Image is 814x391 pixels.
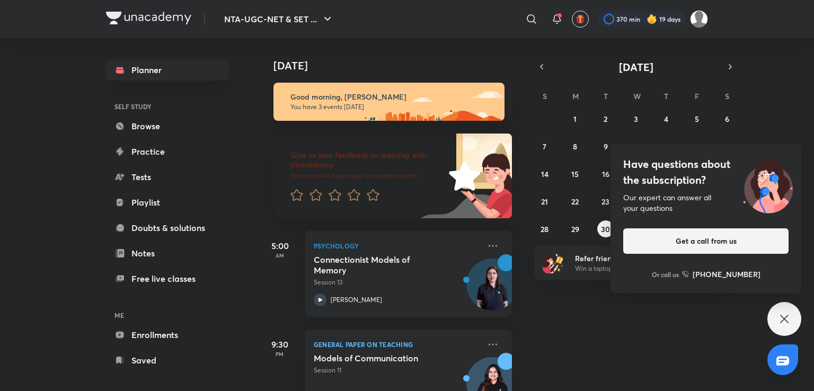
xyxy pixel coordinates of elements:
abbr: September 11, 2025 [663,141,669,152]
button: September 4, 2025 [658,110,675,127]
a: Company Logo [106,12,191,27]
button: [DATE] [549,59,723,74]
button: September 9, 2025 [597,138,614,155]
button: September 8, 2025 [567,138,583,155]
button: September 15, 2025 [567,165,583,182]
abbr: September 23, 2025 [601,197,609,207]
abbr: September 9, 2025 [604,141,608,152]
button: Get a call from us [623,228,789,254]
abbr: September 28, 2025 [541,224,548,234]
abbr: Friday [695,91,699,101]
a: Playlist [106,192,229,213]
abbr: September 10, 2025 [632,141,640,152]
a: [PHONE_NUMBER] [682,269,760,280]
h6: Give us your feedback on learning with Unacademy [290,150,445,170]
abbr: September 8, 2025 [573,141,577,152]
h4: [DATE] [273,59,523,72]
h4: Have questions about the subscription? [623,156,789,188]
p: AM [259,252,301,259]
abbr: September 12, 2025 [693,141,700,152]
abbr: Wednesday [633,91,641,101]
button: NTA-UGC-NET & SET ... [218,8,340,30]
img: ttu_illustration_new.svg [735,156,801,214]
h5: Models of Communication [314,353,446,363]
p: Session 11 [314,366,480,375]
abbr: September 14, 2025 [541,169,548,179]
a: Planner [106,59,229,81]
a: Saved [106,350,229,371]
a: Notes [106,243,229,264]
p: Psychology [314,239,480,252]
h6: SELF STUDY [106,97,229,115]
abbr: September 2, 2025 [604,114,607,124]
a: Browse [106,115,229,137]
h5: 5:00 [259,239,301,252]
abbr: September 7, 2025 [543,141,546,152]
abbr: September 6, 2025 [725,114,729,124]
h6: [PHONE_NUMBER] [693,269,760,280]
button: September 3, 2025 [627,110,644,127]
h6: Refer friends [575,253,705,264]
abbr: Saturday [725,91,729,101]
abbr: September 16, 2025 [602,169,609,179]
abbr: September 15, 2025 [571,169,579,179]
abbr: September 3, 2025 [634,114,638,124]
p: Win a laptop, vouchers & more [575,264,705,273]
p: You have 3 events [DATE] [290,103,495,111]
button: September 28, 2025 [536,220,553,237]
p: [PERSON_NAME] [331,295,382,305]
button: September 23, 2025 [597,193,614,210]
button: September 11, 2025 [658,138,675,155]
button: September 12, 2025 [688,138,705,155]
button: September 13, 2025 [719,138,736,155]
abbr: September 30, 2025 [601,224,610,234]
abbr: September 13, 2025 [723,141,731,152]
button: September 5, 2025 [688,110,705,127]
img: Avatar [467,264,518,315]
abbr: September 1, 2025 [573,114,577,124]
button: September 6, 2025 [719,110,736,127]
img: avatar [576,14,585,24]
button: September 10, 2025 [627,138,644,155]
abbr: September 29, 2025 [571,224,579,234]
p: General Paper on Teaching [314,338,480,351]
button: September 14, 2025 [536,165,553,182]
a: Tests [106,166,229,188]
p: PM [259,351,301,357]
button: September 29, 2025 [567,220,583,237]
img: Atia khan [690,10,708,28]
abbr: Sunday [543,91,547,101]
img: morning [273,83,505,121]
h5: 9:30 [259,338,301,351]
a: Practice [106,141,229,162]
h5: Connectionist Models of Memory [314,254,446,276]
h6: Good morning, [PERSON_NAME] [290,92,495,102]
button: September 30, 2025 [597,220,614,237]
div: Our expert can answer all your questions [623,192,789,214]
h6: ME [106,306,229,324]
a: Doubts & solutions [106,217,229,238]
button: September 22, 2025 [567,193,583,210]
button: September 2, 2025 [597,110,614,127]
span: [DATE] [619,60,653,74]
p: Session 13 [314,278,480,287]
img: Company Logo [106,12,191,24]
img: streak [647,14,657,24]
button: September 1, 2025 [567,110,583,127]
abbr: Monday [572,91,579,101]
img: feedback_image [413,134,512,218]
abbr: Thursday [664,91,668,101]
a: Free live classes [106,268,229,289]
img: referral [543,252,564,273]
button: September 21, 2025 [536,193,553,210]
button: September 16, 2025 [597,165,614,182]
p: Or call us [652,270,679,279]
button: September 7, 2025 [536,138,553,155]
a: Enrollments [106,324,229,345]
abbr: September 22, 2025 [571,197,579,207]
abbr: September 4, 2025 [664,114,668,124]
abbr: Tuesday [604,91,608,101]
abbr: September 21, 2025 [541,197,548,207]
button: avatar [572,11,589,28]
p: Your word will help make Unacademy better [290,172,445,180]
